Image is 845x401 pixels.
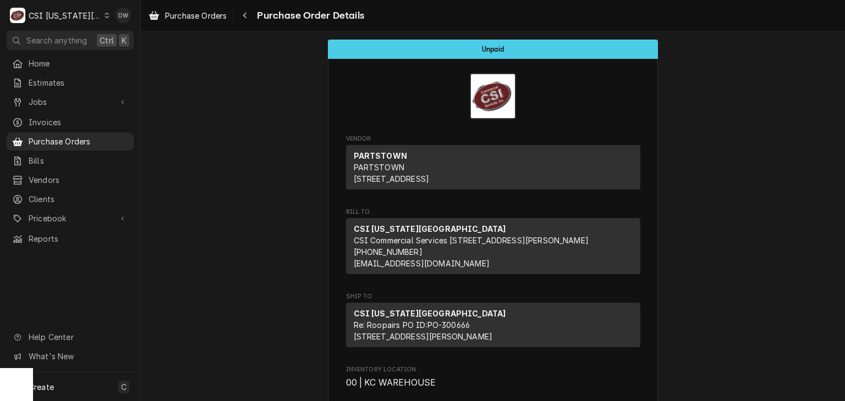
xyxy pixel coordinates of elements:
[236,7,254,24] button: Navigate back
[346,303,640,347] div: Ship To
[121,381,127,393] span: C
[346,292,640,352] div: Purchase Order Ship To
[354,151,407,160] strong: PARTSTOWN
[165,10,227,21] span: Purchase Orders
[346,145,640,190] div: Vendor
[29,136,128,147] span: Purchase Orders
[29,382,54,392] span: Create
[7,54,134,73] a: Home
[144,7,231,25] a: Purchase Orders
[346,135,640,143] span: Vendor
[346,292,640,301] span: Ship To
[354,247,422,257] a: [PHONE_NUMBER]
[354,309,506,318] strong: CSI [US_STATE][GEOGRAPHIC_DATA]
[7,209,134,227] a: Go to Pricebook
[10,8,25,23] div: C
[354,224,506,233] strong: CSI [US_STATE][GEOGRAPHIC_DATA]
[354,236,589,245] span: CSI Commercial Services [STREET_ADDRESS][PERSON_NAME]
[346,303,640,352] div: Ship To
[254,8,364,23] span: Purchase Order Details
[7,190,134,208] a: Clients
[7,93,134,111] a: Go to Jobs
[29,213,112,224] span: Pricebook
[7,328,134,346] a: Go to Help Center
[7,230,134,248] a: Reports
[346,365,640,389] div: Inventory Location
[29,96,112,108] span: Jobs
[482,46,504,53] span: Unpaid
[470,73,516,119] img: Logo
[7,347,134,365] a: Go to What's New
[29,193,128,205] span: Clients
[29,174,128,186] span: Vendors
[328,40,658,59] div: Status
[7,113,134,131] a: Invoices
[29,350,127,362] span: What's New
[7,171,134,189] a: Vendors
[7,132,134,151] a: Purchase Orders
[346,208,640,216] span: Bill To
[346,376,640,389] span: Inventory Location
[354,259,490,268] a: [EMAIL_ADDRESS][DOMAIN_NAME]
[29,331,127,343] span: Help Center
[7,74,134,92] a: Estimates
[26,35,87,46] span: Search anything
[29,155,128,166] span: Bills
[122,35,127,46] span: K
[29,77,128,88] span: Estimates
[29,58,128,69] span: Home
[346,218,640,279] div: Bill To
[29,233,128,244] span: Reports
[7,152,134,170] a: Bills
[346,145,640,194] div: Vendor
[346,377,436,388] span: 00 | KC WAREHOUSE
[7,31,134,50] button: Search anythingCtrlK
[116,8,131,23] div: DW
[29,116,128,128] span: Invoices
[354,320,470,330] span: Re: Roopairs PO ID: PO-300666
[346,208,640,279] div: Purchase Order Bill To
[354,332,493,341] span: [STREET_ADDRESS][PERSON_NAME]
[354,163,430,183] span: PARTSTOWN [STREET_ADDRESS]
[116,8,131,23] div: Dyane Weber's Avatar
[100,35,114,46] span: Ctrl
[29,10,101,21] div: CSI [US_STATE][GEOGRAPHIC_DATA]
[10,8,25,23] div: CSI Kansas City's Avatar
[346,218,640,274] div: Bill To
[346,135,640,194] div: Purchase Order Vendor
[346,365,640,374] span: Inventory Location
